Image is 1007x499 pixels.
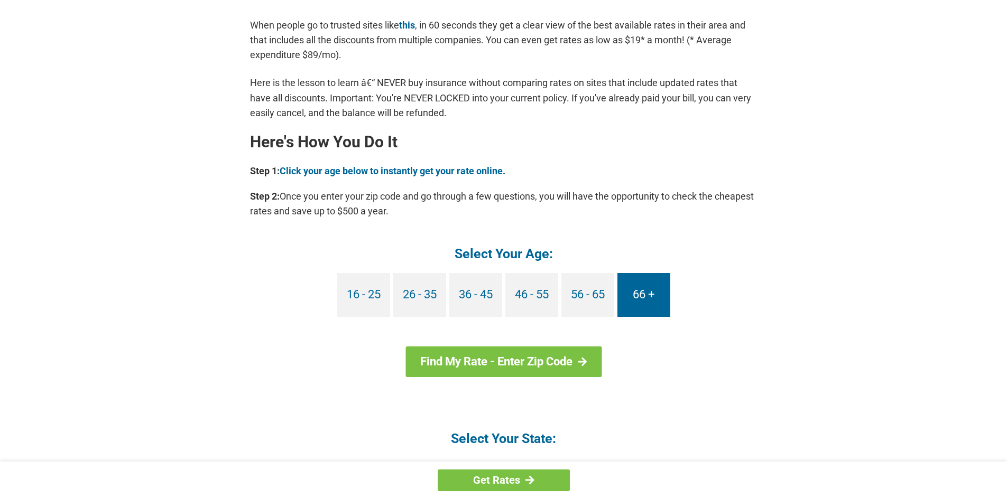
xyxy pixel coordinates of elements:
p: Here is the lesson to learn â€“ NEVER buy insurance without comparing rates on sites that include... [250,76,757,120]
a: this [399,20,415,31]
a: 56 - 65 [561,273,614,317]
a: 26 - 35 [393,273,446,317]
h4: Select Your State: [250,430,757,447]
a: 46 - 55 [505,273,558,317]
h2: Here's How You Do It [250,134,757,150]
a: 16 - 25 [337,273,390,317]
a: Get Rates [438,469,570,491]
a: 66 + [617,273,670,317]
p: When people go to trusted sites like , in 60 seconds they get a clear view of the best available ... [250,18,757,62]
b: Step 2: [250,191,280,202]
b: Step 1: [250,165,280,176]
a: Click your age below to instantly get your rate online. [280,165,505,176]
a: 36 - 45 [449,273,502,317]
h4: Select Your Age: [250,245,757,262]
p: Once you enter your zip code and go through a few questions, you will have the opportunity to che... [250,189,757,219]
a: Find My Rate - Enter Zip Code [405,346,602,377]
